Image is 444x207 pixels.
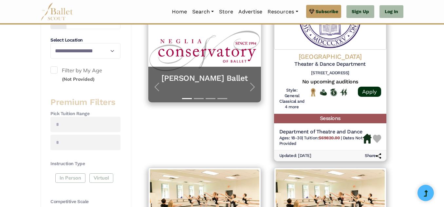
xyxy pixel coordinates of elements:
h6: Updated: [DATE] [279,153,311,159]
span: Tuition: [304,135,341,140]
h5: Department of Theatre and Dance [279,129,363,135]
h3: Premium Filters [50,97,120,108]
a: Home [169,5,190,19]
h4: Select Location [50,37,120,43]
b: $69820.00 [319,135,340,140]
h6: Style: General Classical and 4 more [279,88,305,110]
button: Slide 4 [217,95,227,102]
img: Housing Available [363,134,372,144]
a: Advertise [236,5,265,19]
a: Search [190,5,216,19]
a: Store [216,5,236,19]
h5: No upcoming auditions [279,78,381,85]
h4: Competitive Scale [50,198,120,205]
img: Offers Financial Aid [320,89,327,95]
img: gem.svg [309,8,314,15]
label: Filter by My Age [50,66,120,83]
img: Heart [373,135,381,143]
span: Ages: 18-30 [279,135,302,140]
img: Offers Scholarship [330,89,337,96]
button: Slide 2 [194,95,204,102]
span: Dates Not Provided [279,135,363,146]
a: Log In [379,5,403,18]
h5: Sessions [274,114,387,123]
h5: Theater & Dance Department [279,61,381,68]
a: Apply [358,87,381,97]
a: [PERSON_NAME] Ballet [155,73,254,83]
h6: | | [279,135,363,147]
button: Slide 1 [182,95,192,102]
h4: Instruction Type [50,161,120,167]
h4: [GEOGRAPHIC_DATA] [279,52,381,61]
button: Slide 3 [206,95,215,102]
a: Subscribe [306,5,341,18]
span: Subscribe [316,8,338,15]
a: Resources [265,5,301,19]
img: National [310,88,317,96]
h4: Pick Tuition Range [50,111,120,117]
a: Sign Up [346,5,374,18]
img: In Person [340,89,347,96]
h6: [STREET_ADDRESS] [279,70,381,76]
small: (Not Provided) [62,76,95,82]
h6: Share [365,153,381,159]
